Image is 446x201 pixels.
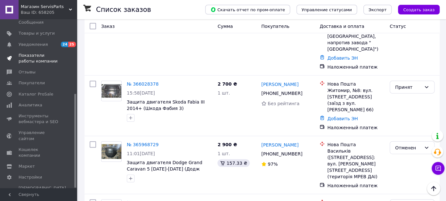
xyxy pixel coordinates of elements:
[320,24,364,29] span: Доставка и оплата
[398,5,440,14] button: Создать заказ
[327,81,385,87] div: Нова Пошта
[403,7,434,12] span: Создать заказ
[268,162,278,167] span: 97%
[327,116,358,121] a: Добавить ЭН
[127,160,202,178] a: Защита двигателя Dodge Grand Caravan 5 [DATE]-[DATE] (Додж Гранд Караван 5)
[395,84,421,91] div: Принят
[19,53,59,64] span: Показатели работы компании
[101,84,121,98] img: Фото товару
[210,7,285,13] span: Скачать отчет по пром-оплате
[217,81,237,87] span: 2 700 ₴
[61,42,68,47] span: 24
[101,81,122,101] a: Фото товару
[21,10,77,15] div: Ваш ID: 658205
[261,81,298,88] a: [PERSON_NAME]
[19,80,45,86] span: Покупатели
[432,162,444,175] button: Чат с покупателем
[205,5,290,14] button: Скачать отчет по пром-оплате
[261,142,298,148] a: [PERSON_NAME]
[127,151,155,156] span: 11:01[DATE]
[327,182,385,189] div: Наложенный платеж
[19,30,55,36] span: Товары и услуги
[217,24,233,29] span: Сумма
[19,20,44,25] span: Сообщения
[127,81,158,87] a: № 366028378
[101,144,121,159] img: Фото товару
[127,142,158,147] a: № 365968729
[268,101,299,106] span: Без рейтинга
[96,6,151,13] h1: Список заказов
[261,24,289,29] span: Покупатель
[327,148,385,180] div: Васильків ([STREET_ADDRESS]: вул. [PERSON_NAME][STREET_ADDRESS] (територія МРЕВ ДАІ)
[19,42,48,47] span: Уведомления
[261,151,302,156] span: [PHONE_NUMBER]
[217,151,230,156] span: 1 шт.
[101,24,115,29] span: Заказ
[19,130,59,141] span: Управление сайтом
[369,7,386,12] span: Экспорт
[327,64,385,70] div: Наложенный платеж
[261,91,302,96] span: [PHONE_NUMBER]
[327,87,385,113] div: Житомир, №8: вул. [STREET_ADDRESS] (заїзд з вул. [PERSON_NAME] 66)
[327,124,385,131] div: Наложенный платеж
[363,5,392,14] button: Экспорт
[127,90,155,96] span: 15:58[DATE]
[19,113,59,125] span: Инструменты вебмастера и SEO
[101,141,122,162] a: Фото товару
[327,55,358,61] a: Добавить ЭН
[395,144,421,151] div: Отменен
[19,102,42,108] span: Аналитика
[19,163,35,169] span: Маркет
[19,69,36,75] span: Отзывы
[427,182,440,195] button: Наверх
[296,5,357,14] button: Управление статусами
[390,24,406,29] span: Статус
[19,174,42,180] span: Настройки
[217,90,230,96] span: 1 шт.
[217,159,249,167] div: 157.33 ₴
[327,141,385,148] div: Нова Пошта
[217,142,237,147] span: 2 900 ₴
[19,91,53,97] span: Каталог ProSale
[19,147,59,158] span: Кошелек компании
[21,4,69,10] span: Магазин ServisParts
[302,7,352,12] span: Управление статусами
[127,99,205,111] a: Защита двигателя Skoda Fabia III 2014+ (Шкода Фабия 3)
[392,7,440,12] a: Создать заказ
[68,42,76,47] span: 25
